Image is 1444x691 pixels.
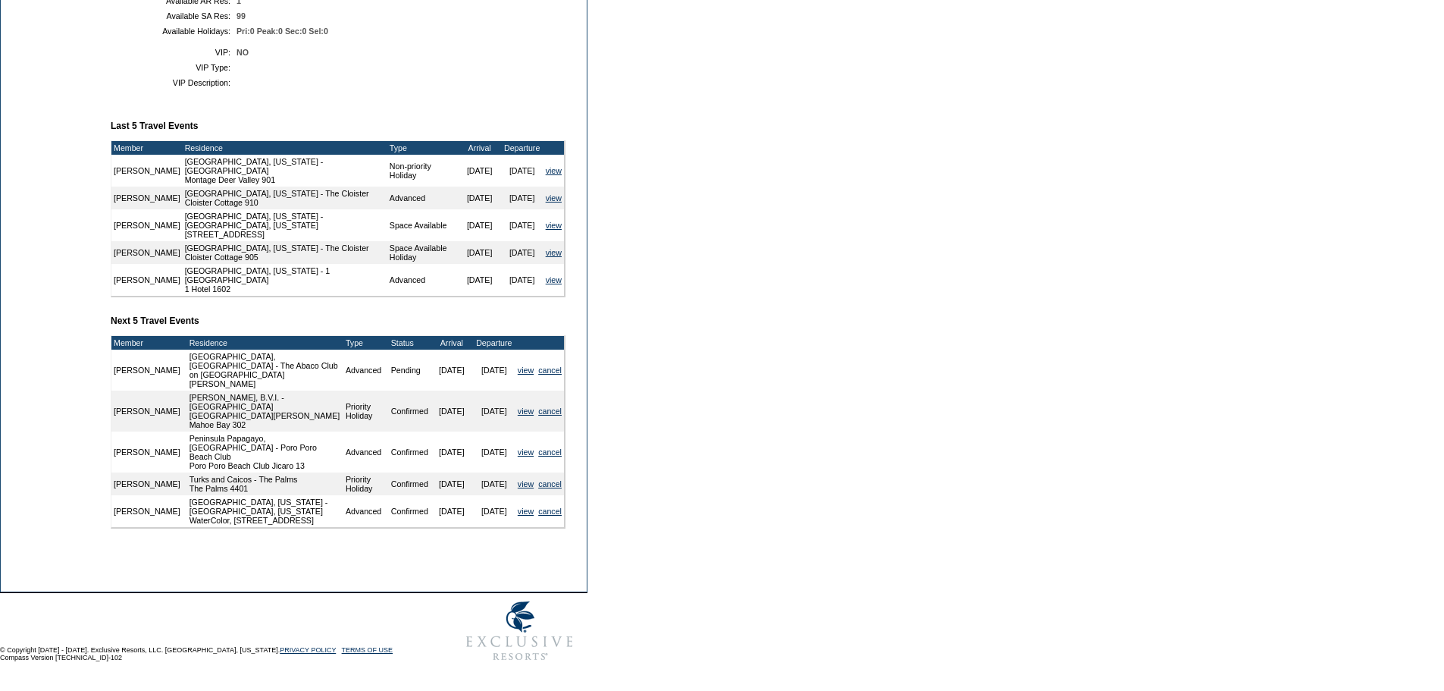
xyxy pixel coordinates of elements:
[183,141,387,155] td: Residence
[546,221,562,230] a: view
[343,473,389,495] td: Priority Holiday
[501,141,543,155] td: Departure
[473,336,515,350] td: Departure
[343,336,389,350] td: Type
[111,316,199,326] b: Next 5 Travel Events
[389,495,431,527] td: Confirmed
[501,264,543,296] td: [DATE]
[236,11,246,20] span: 99
[111,187,183,209] td: [PERSON_NAME]
[387,209,459,241] td: Space Available
[431,495,473,527] td: [DATE]
[343,391,389,432] td: Priority Holiday
[183,187,387,209] td: [GEOGRAPHIC_DATA], [US_STATE] - The Cloister Cloister Cottage 910
[187,391,343,432] td: [PERSON_NAME], B.V.I. - [GEOGRAPHIC_DATA] [GEOGRAPHIC_DATA][PERSON_NAME] Mahoe Bay 302
[389,432,431,473] td: Confirmed
[187,495,343,527] td: [GEOGRAPHIC_DATA], [US_STATE] - [GEOGRAPHIC_DATA], [US_STATE] WaterColor, [STREET_ADDRESS]
[117,27,230,36] td: Available Holidays:
[518,479,534,488] a: view
[183,209,387,241] td: [GEOGRAPHIC_DATA], [US_STATE] - [GEOGRAPHIC_DATA], [US_STATE] [STREET_ADDRESS]
[280,646,336,654] a: PRIVACY POLICY
[187,336,343,350] td: Residence
[431,350,473,391] td: [DATE]
[473,473,515,495] td: [DATE]
[538,366,562,375] a: cancel
[538,407,562,416] a: cancel
[387,141,459,155] td: Type
[431,432,473,473] td: [DATE]
[431,336,473,350] td: Arrival
[518,448,534,457] a: view
[473,495,515,527] td: [DATE]
[546,248,562,257] a: view
[387,241,459,264] td: Space Available Holiday
[431,473,473,495] td: [DATE]
[111,336,183,350] td: Member
[111,141,183,155] td: Member
[459,155,501,187] td: [DATE]
[459,264,501,296] td: [DATE]
[117,78,230,87] td: VIP Description:
[187,473,343,495] td: Turks and Caicos - The Palms The Palms 4401
[343,432,389,473] td: Advanced
[473,391,515,432] td: [DATE]
[343,495,389,527] td: Advanced
[111,209,183,241] td: [PERSON_NAME]
[459,187,501,209] td: [DATE]
[431,391,473,432] td: [DATE]
[342,646,393,654] a: TERMS OF USE
[236,48,249,57] span: NO
[501,209,543,241] td: [DATE]
[473,432,515,473] td: [DATE]
[389,391,431,432] td: Confirmed
[387,187,459,209] td: Advanced
[518,366,534,375] a: view
[518,507,534,516] a: view
[387,155,459,187] td: Non-priority Holiday
[389,336,431,350] td: Status
[111,121,198,131] b: Last 5 Travel Events
[236,27,328,36] span: Pri:0 Peak:0 Sec:0 Sel:0
[111,432,183,473] td: [PERSON_NAME]
[459,141,501,155] td: Arrival
[546,275,562,284] a: view
[111,391,183,432] td: [PERSON_NAME]
[111,495,183,527] td: [PERSON_NAME]
[187,432,343,473] td: Peninsula Papagayo, [GEOGRAPHIC_DATA] - Poro Poro Beach Club Poro Poro Beach Club Jicaro 13
[546,193,562,203] a: view
[117,48,230,57] td: VIP:
[111,155,183,187] td: [PERSON_NAME]
[387,264,459,296] td: Advanced
[111,264,183,296] td: [PERSON_NAME]
[459,209,501,241] td: [DATE]
[343,350,389,391] td: Advanced
[538,448,562,457] a: cancel
[501,241,543,264] td: [DATE]
[459,241,501,264] td: [DATE]
[501,155,543,187] td: [DATE]
[117,11,230,20] td: Available SA Res:
[111,350,183,391] td: [PERSON_NAME]
[187,350,343,391] td: [GEOGRAPHIC_DATA], [GEOGRAPHIC_DATA] - The Abaco Club on [GEOGRAPHIC_DATA] [PERSON_NAME]
[452,593,587,669] img: Exclusive Resorts
[501,187,543,209] td: [DATE]
[117,63,230,72] td: VIP Type:
[518,407,534,416] a: view
[183,241,387,264] td: [GEOGRAPHIC_DATA], [US_STATE] - The Cloister Cloister Cottage 905
[473,350,515,391] td: [DATE]
[538,507,562,516] a: cancel
[183,264,387,296] td: [GEOGRAPHIC_DATA], [US_STATE] - 1 [GEOGRAPHIC_DATA] 1 Hotel 1602
[538,479,562,488] a: cancel
[389,350,431,391] td: Pending
[111,241,183,264] td: [PERSON_NAME]
[183,155,387,187] td: [GEOGRAPHIC_DATA], [US_STATE] - [GEOGRAPHIC_DATA] Montage Deer Valley 901
[111,473,183,495] td: [PERSON_NAME]
[389,473,431,495] td: Confirmed
[546,166,562,175] a: view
